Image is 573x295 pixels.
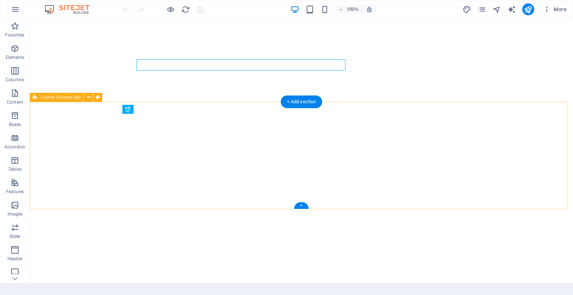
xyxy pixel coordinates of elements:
[181,5,190,14] i: Reload page
[9,122,21,128] p: Boxes
[6,77,24,83] p: Columns
[366,6,373,13] i: On resize automatically adjust zoom level to fit chosen device.
[43,5,99,14] img: Editor Logo
[543,6,567,13] span: More
[492,5,501,14] i: Navigator
[347,5,358,14] h6: 100%
[6,54,25,60] p: Elements
[540,3,570,15] button: More
[463,5,471,14] i: Design (Ctrl+Alt+Y)
[477,5,486,14] i: Pages (Ctrl+Alt+S)
[166,5,175,14] button: Click here to leave preview mode and continue editing
[463,5,472,14] button: design
[294,202,309,209] div: +
[5,32,24,38] p: Favorites
[507,5,516,14] button: text_generator
[181,5,190,14] button: reload
[8,166,22,172] p: Tables
[9,233,21,239] p: Slider
[281,95,322,108] div: + Add section
[4,144,25,150] p: Accordion
[41,95,81,100] span: Cookie Consent Bar
[7,256,22,262] p: Header
[335,5,362,14] button: 100%
[492,5,501,14] button: navigator
[477,5,486,14] button: pages
[7,211,23,217] p: Images
[7,99,23,105] p: Content
[507,5,516,14] i: AI Writer
[522,3,534,15] button: publish
[524,5,532,14] i: Publish
[6,189,24,195] p: Features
